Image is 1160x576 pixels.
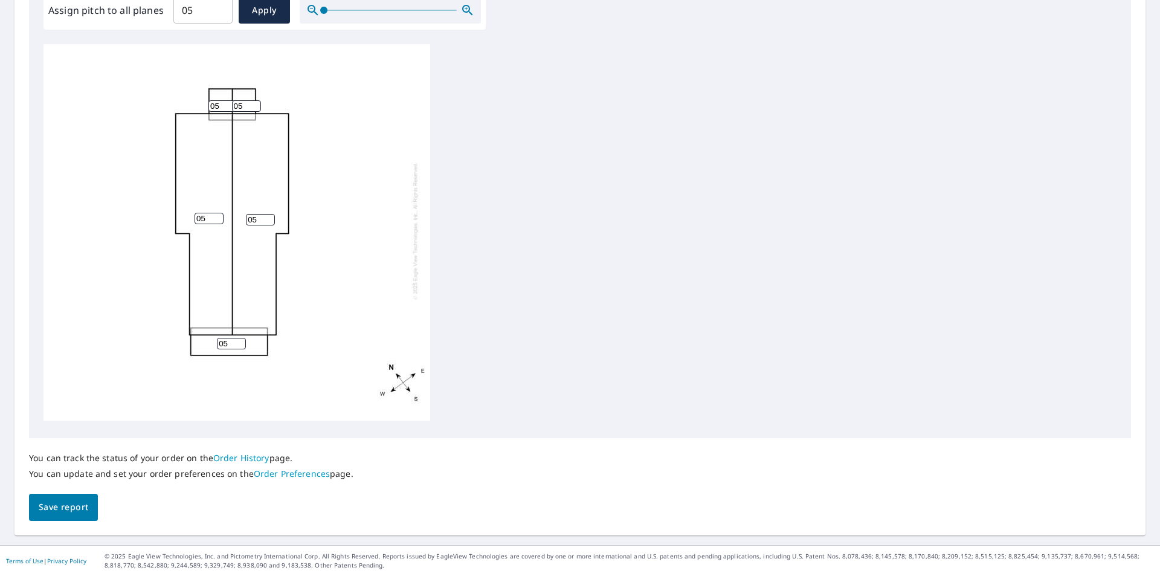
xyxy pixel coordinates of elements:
a: Privacy Policy [47,557,86,565]
p: You can update and set your order preferences on the page. [29,468,353,479]
button: Save report [29,494,98,521]
a: Order History [213,452,269,464]
p: © 2025 Eagle View Technologies, Inc. and Pictometry International Corp. All Rights Reserved. Repo... [105,552,1154,570]
span: Apply [248,3,280,18]
a: Order Preferences [254,468,330,479]
a: Terms of Use [6,557,43,565]
p: You can track the status of your order on the page. [29,453,353,464]
label: Assign pitch to all planes [48,3,164,18]
span: Save report [39,500,88,515]
p: | [6,557,86,565]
